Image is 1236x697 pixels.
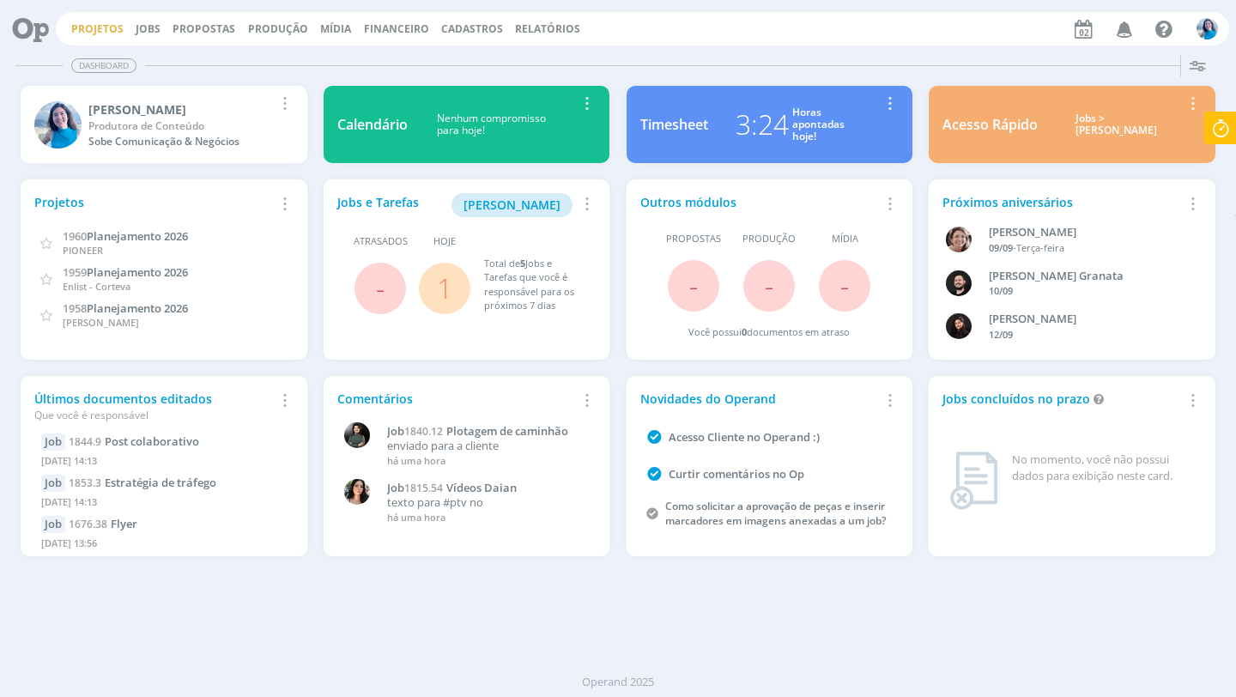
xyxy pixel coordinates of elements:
[359,22,434,36] button: Financeiro
[989,268,1183,285] div: Bruno Corralo Granata
[105,475,216,490] span: Estratégia de tráfego
[344,479,370,505] img: T
[665,499,886,528] a: Como solicitar a aprovação de peças e inserir marcadores em imagens anexadas a um job?
[436,22,508,36] button: Cadastros
[765,267,773,304] span: -
[41,492,287,517] div: [DATE] 14:13
[742,325,747,338] span: 0
[87,300,188,316] span: Planejamento 2026
[320,21,351,36] a: Mídia
[41,475,65,492] div: Job
[87,264,188,280] span: Planejamento 2026
[942,390,1181,408] div: Jobs concluídos no prazo
[344,422,370,448] img: M
[63,244,103,257] span: PIONEER
[88,100,273,118] div: Elisa Simon
[946,270,972,296] img: B
[69,476,101,490] span: 1853.3
[446,480,517,495] span: Vídeos Daian
[136,21,161,36] a: Jobs
[21,86,307,163] a: E[PERSON_NAME]Produtora de ConteúdoSobe Comunicação & Negócios
[989,241,1013,254] span: 09/09
[364,21,429,36] a: Financeiro
[627,86,913,163] a: Timesheet3:24Horasapontadashoje!
[989,241,1183,256] div: -
[640,390,879,408] div: Novidades do Operand
[1012,452,1195,485] div: No momento, você não possui dados para exibição neste card.
[41,451,287,476] div: [DATE] 14:13
[1016,241,1064,254] span: Terça-feira
[69,434,101,449] span: 1844.9
[404,481,443,495] span: 1815.54
[337,193,576,217] div: Jobs e Tarefas
[437,270,452,306] a: 1
[87,228,188,244] span: Planejamento 2026
[167,22,240,36] button: Propostas
[404,424,443,439] span: 1840.12
[376,270,385,306] span: -
[946,227,972,252] img: A
[63,264,188,280] a: 1959Planejamento 2026
[337,390,576,408] div: Comentários
[248,21,308,36] a: Produção
[484,257,579,313] div: Total de Jobs e Tarefas que você é responsável para os próximos 7 dias
[34,101,82,148] img: E
[337,114,408,135] div: Calendário
[640,114,708,135] div: Timesheet
[669,429,820,445] a: Acesso Cliente no Operand :)
[69,517,107,531] span: 1676.38
[408,112,576,137] div: Nenhum compromisso para hoje!
[387,496,588,510] p: texto para #ptv no
[34,408,273,423] div: Que você é responsável
[111,516,137,531] span: Flyer
[792,106,845,143] div: Horas apontadas hoje!
[88,134,273,149] div: Sobe Comunicação & Negócios
[463,197,560,213] span: [PERSON_NAME]
[63,300,87,316] span: 1958
[515,21,580,36] a: Relatórios
[63,264,87,280] span: 1959
[1051,112,1181,137] div: Jobs > [PERSON_NAME]
[688,325,850,340] div: Você possui documentos em atraso
[315,22,356,36] button: Mídia
[387,511,445,524] span: há uma hora
[63,300,188,316] a: 1958Planejamento 2026
[1196,14,1219,44] button: E
[71,21,124,36] a: Projetos
[949,452,998,510] img: dashboard_not_found.png
[669,466,804,482] a: Curtir comentários no Op
[34,193,273,211] div: Projetos
[130,22,166,36] button: Jobs
[63,316,139,329] span: [PERSON_NAME]
[640,193,879,211] div: Outros módulos
[69,475,216,490] a: 1853.3Estratégia de tráfego
[387,439,588,453] p: enviado para a cliente
[832,232,858,246] span: Mídia
[63,280,130,293] span: Enlist - Corteva
[63,227,188,244] a: 1960Planejamento 2026
[88,118,273,134] div: Produtora de Conteúdo
[105,433,199,449] span: Post colaborativo
[451,196,573,212] a: [PERSON_NAME]
[34,390,273,423] div: Últimos documentos editados
[520,257,525,270] span: 5
[742,232,796,246] span: Produção
[41,533,287,558] div: [DATE] 13:56
[840,267,849,304] span: -
[69,433,199,449] a: 1844.9Post colaborativo
[441,21,503,36] span: Cadastros
[451,193,573,217] button: [PERSON_NAME]
[989,328,1013,341] span: 12/09
[989,311,1183,328] div: Luana da Silva de Andrade
[989,284,1013,297] span: 10/09
[387,425,588,439] a: Job1840.12Plotagem de caminhão
[736,104,789,145] div: 3:24
[433,234,456,249] span: Hoje
[989,224,1183,241] div: Aline Beatriz Jackisch
[243,22,313,36] button: Produção
[446,423,568,439] span: Plotagem de caminhão
[666,232,721,246] span: Propostas
[387,482,588,495] a: Job1815.54Vídeos Daian
[510,22,585,36] button: Relatórios
[41,516,65,533] div: Job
